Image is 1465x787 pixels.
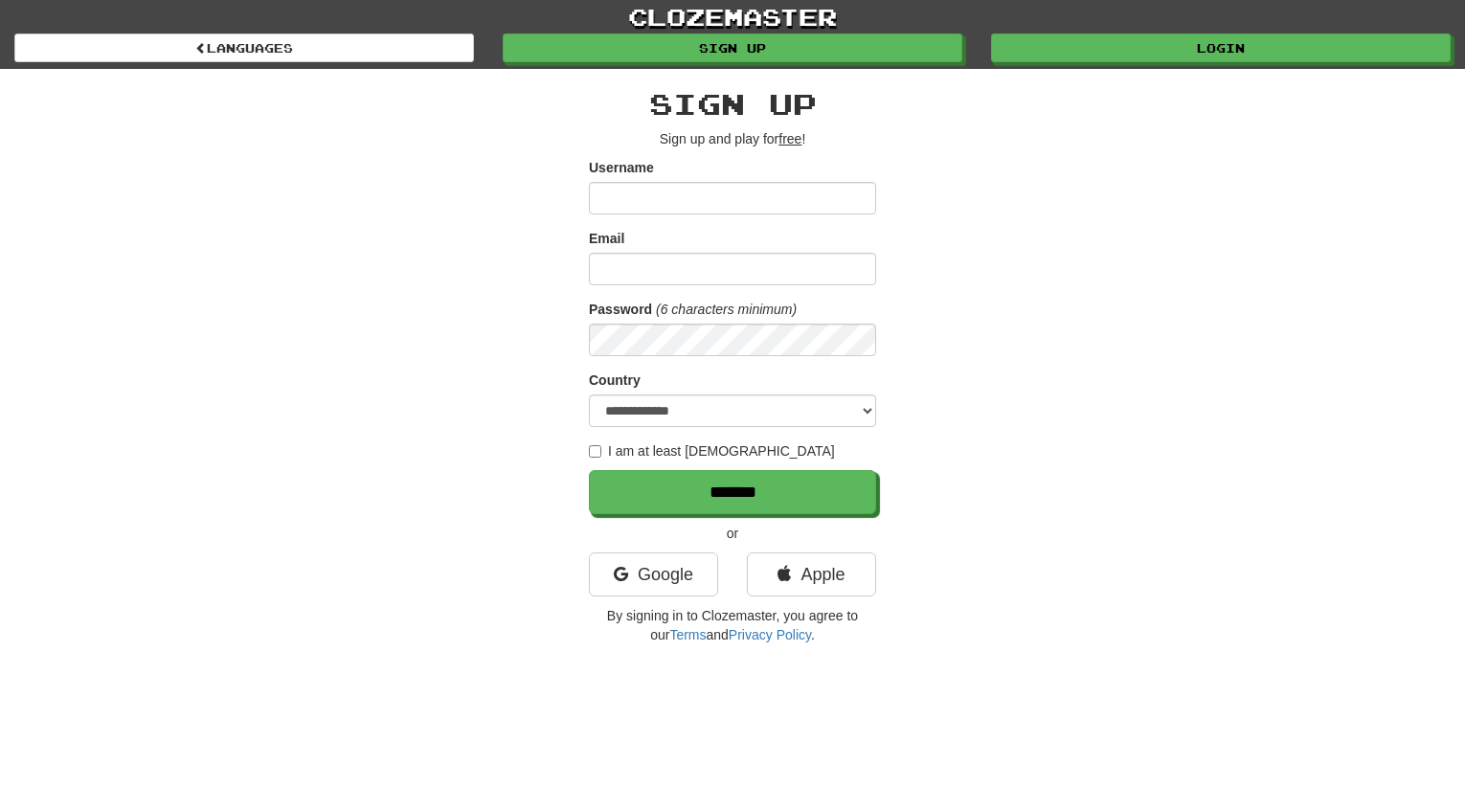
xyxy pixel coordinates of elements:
[589,606,876,644] p: By signing in to Clozemaster, you agree to our and .
[589,552,718,596] a: Google
[589,445,601,458] input: I am at least [DEMOGRAPHIC_DATA]
[589,158,654,177] label: Username
[14,34,474,62] a: Languages
[589,129,876,148] p: Sign up and play for !
[747,552,876,596] a: Apple
[669,627,706,642] a: Terms
[589,229,624,248] label: Email
[589,88,876,120] h2: Sign up
[589,300,652,319] label: Password
[589,524,876,543] p: or
[589,441,835,461] label: I am at least [DEMOGRAPHIC_DATA]
[991,34,1451,62] a: Login
[778,131,801,146] u: free
[589,371,641,390] label: Country
[656,302,797,317] em: (6 characters minimum)
[503,34,962,62] a: Sign up
[729,627,811,642] a: Privacy Policy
